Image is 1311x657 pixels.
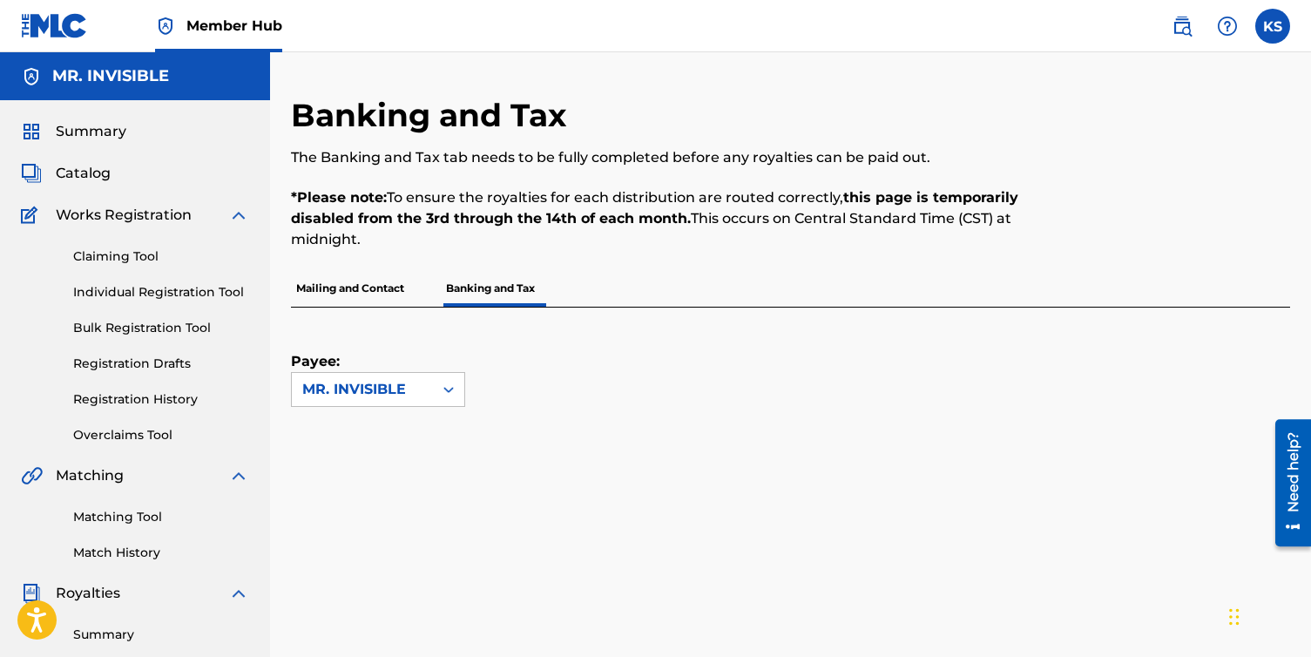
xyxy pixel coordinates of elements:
span: Summary [56,121,126,142]
a: CatalogCatalog [21,163,111,184]
img: Works Registration [21,205,44,226]
img: expand [228,205,249,226]
img: Top Rightsholder [155,16,176,37]
img: expand [228,465,249,486]
img: Royalties [21,583,42,604]
img: Accounts [21,66,42,87]
span: Catalog [56,163,111,184]
a: Match History [73,544,249,562]
p: Banking and Tax [441,270,540,307]
img: expand [228,583,249,604]
div: Help [1210,9,1245,44]
span: Royalties [56,583,120,604]
span: Member Hub [186,16,282,36]
a: Claiming Tool [73,247,249,266]
a: Registration History [73,390,249,409]
img: Summary [21,121,42,142]
a: Public Search [1165,9,1199,44]
span: Works Registration [56,205,192,226]
h5: MR. INVISIBLE [52,66,169,86]
a: Registration Drafts [73,355,249,373]
a: SummarySummary [21,121,126,142]
div: MR. INVISIBLE [302,379,422,400]
a: Matching Tool [73,508,249,526]
img: Matching [21,465,43,486]
iframe: Resource Center [1262,413,1311,553]
img: help [1217,16,1238,37]
a: Summary [73,626,249,644]
span: Matching [56,465,124,486]
label: Payee: [291,351,378,372]
div: Drag [1229,591,1240,643]
h2: Banking and Tax [291,96,575,135]
img: search [1172,16,1193,37]
strong: *Please note: [291,189,387,206]
p: Mailing and Contact [291,270,409,307]
a: Bulk Registration Tool [73,319,249,337]
img: Catalog [21,163,42,184]
a: Individual Registration Tool [73,283,249,301]
iframe: Chat Widget [1224,573,1311,657]
p: To ensure the royalties for each distribution are routed correctly, This occurs on Central Standa... [291,187,1060,250]
div: User Menu [1255,9,1290,44]
img: MLC Logo [21,13,88,38]
p: The Banking and Tax tab needs to be fully completed before any royalties can be paid out. [291,147,1060,168]
a: Overclaims Tool [73,426,249,444]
